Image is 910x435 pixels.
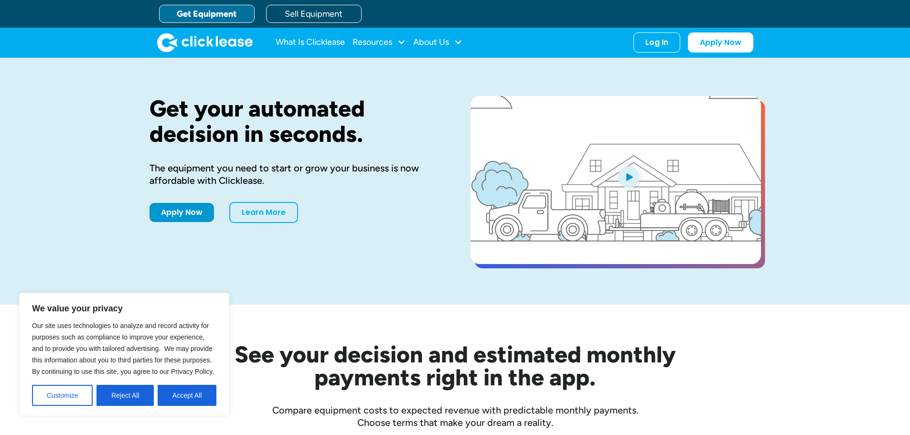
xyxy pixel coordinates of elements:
h2: See your decision and estimated monthly payments right in the app. [188,343,723,389]
div: The equipment you need to start or grow your business is now affordable with Clicklease. [150,162,440,187]
div: We value your privacy [19,293,229,416]
button: Customize [32,385,93,406]
div: Resources [353,33,406,52]
span: Our site uses technologies to analyze and record activity for purposes such as compliance to impr... [32,322,214,375]
a: Apply Now [688,32,753,53]
a: Get Equipment [159,5,255,23]
div: About Us [413,33,462,52]
div: Log In [645,38,668,47]
a: Apply Now [150,203,214,222]
h1: Get your automated decision in seconds. [150,96,440,147]
button: Accept All [158,385,216,406]
a: open lightbox [471,96,761,264]
div: Compare equipment costs to expected revenue with predictable monthly payments. Choose terms that ... [150,404,761,429]
a: home [157,33,253,52]
a: Sell Equipment [266,5,362,23]
a: What Is Clicklease [276,33,345,52]
p: We value your privacy [32,303,216,314]
img: Blue play button logo on a light blue circular background [616,163,642,190]
a: Learn More [229,202,298,223]
img: Clicklease logo [157,33,253,52]
button: Reject All [96,385,154,406]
